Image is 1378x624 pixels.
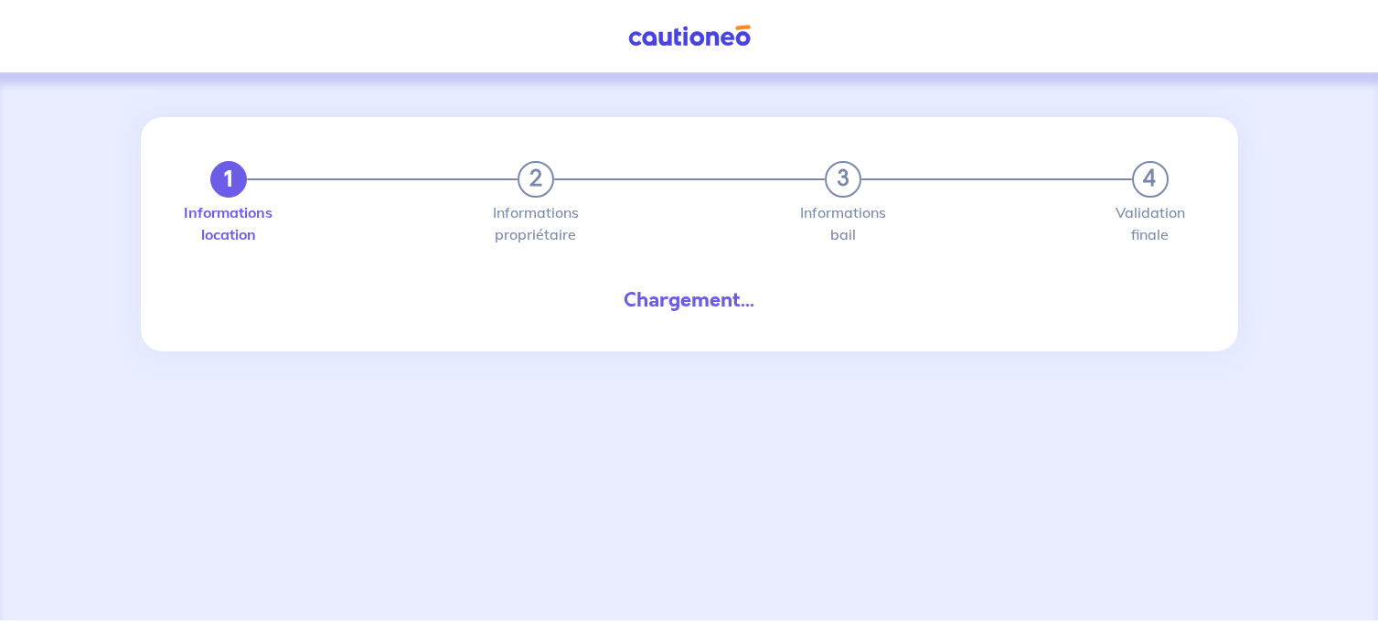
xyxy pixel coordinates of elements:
[210,205,247,242] label: Informations location
[210,161,247,198] button: 1
[1132,205,1169,242] label: Validation finale
[518,205,554,242] label: Informations propriétaire
[621,25,758,48] img: Cautioneo
[825,205,861,242] label: Informations bail
[196,285,1183,315] div: Chargement...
